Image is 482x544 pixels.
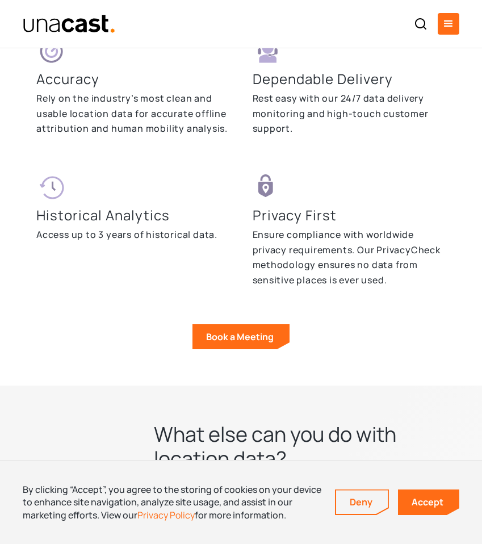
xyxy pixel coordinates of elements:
div: By clicking “Accept”, you agree to the storing of cookies on your device to enhance site navigati... [23,483,324,521]
p: Access up to 3 years of historical data. [36,227,217,242]
a: Privacy Policy [137,509,195,521]
div: menu [438,13,459,35]
img: Search icon [414,17,427,31]
a: Book a Meeting [192,324,290,349]
h3: Historical Analytics [36,206,170,225]
p: Ensure compliance with worldwide privacy requirements. Our PrivacyCheck methodology ensures no da... [253,227,446,288]
h2: What else can you do with location data? [154,422,459,471]
p: Rely on the industry’s most clean and usable location data for accurate offline attribution and h... [36,91,230,136]
img: Unacast text logo [23,14,115,34]
a: Deny [336,490,388,514]
h3: Accuracy [36,69,99,89]
a: home [23,14,115,34]
h3: Privacy First [253,206,337,225]
a: Accept [398,489,459,515]
h3: Dependable Delivery [253,69,393,89]
p: Rest easy with our 24/7 data delivery monitoring and high-touch customer support. [253,91,446,136]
